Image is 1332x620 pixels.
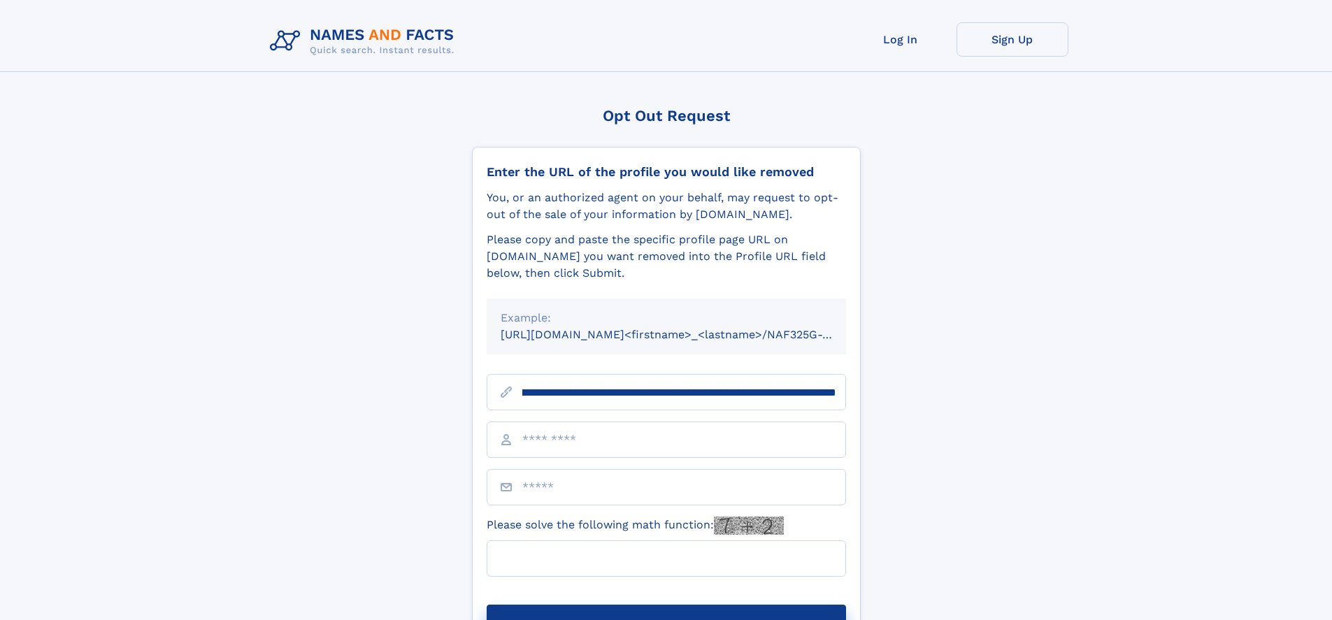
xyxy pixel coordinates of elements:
[472,107,861,124] div: Opt Out Request
[845,22,957,57] a: Log In
[487,517,784,535] label: Please solve the following math function:
[957,22,1068,57] a: Sign Up
[487,231,846,282] div: Please copy and paste the specific profile page URL on [DOMAIN_NAME] you want removed into the Pr...
[264,22,466,60] img: Logo Names and Facts
[487,189,846,223] div: You, or an authorized agent on your behalf, may request to opt-out of the sale of your informatio...
[501,328,873,341] small: [URL][DOMAIN_NAME]<firstname>_<lastname>/NAF325G-xxxxxxxx
[487,164,846,180] div: Enter the URL of the profile you would like removed
[501,310,832,326] div: Example:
